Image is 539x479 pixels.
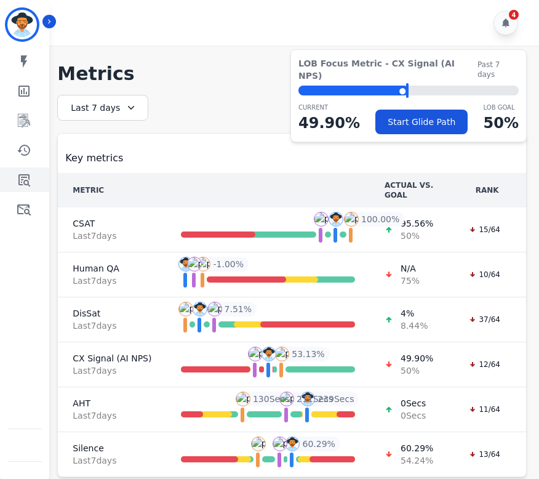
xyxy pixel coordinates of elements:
div: 15/64 [463,223,506,236]
p: 50 % [484,112,519,134]
span: 60.29 % [302,438,335,450]
img: profile-pic [300,392,315,406]
img: profile-pic [262,347,276,361]
span: LOB Focus Metric - CX Signal (AI NPS) [298,57,477,82]
span: Silence [73,442,151,454]
th: METRIC [58,173,166,207]
span: Last 7 day s [73,230,151,242]
span: 211 Secs [297,393,333,405]
img: profile-pic [279,392,294,406]
img: Bordered avatar [7,10,37,39]
p: CURRENT [298,103,360,112]
div: 11/64 [463,403,506,416]
span: 75 % [401,275,420,287]
span: 95.56 % [401,217,433,230]
div: Last 7 days [57,95,148,121]
span: 0 Secs [401,397,426,409]
span: 49.90 % [401,352,433,364]
div: 10/64 [463,268,506,281]
span: 50 % [401,230,433,242]
span: 7.51 % [225,303,252,315]
img: profile-pic [178,302,193,316]
img: profile-pic [196,257,210,272]
span: 239 Secs [317,393,354,405]
img: profile-pic [193,302,207,316]
img: profile-pic [344,212,359,227]
div: 37/64 [463,313,506,326]
button: Start Glide Path [375,110,468,134]
span: 0 Secs [401,409,426,422]
span: Human QA [73,262,151,275]
img: profile-pic [251,437,266,451]
h1: Metrics [57,63,527,85]
img: profile-pic [187,257,202,272]
div: 4 [509,10,519,20]
div: 13/64 [463,448,506,461]
span: 53.13 % [292,348,324,360]
span: -1.00 % [213,258,244,270]
p: 49.90 % [298,112,360,134]
img: profile-pic [274,347,289,361]
span: CX Signal (AI NPS) [73,352,151,364]
span: N/A [401,262,420,275]
span: Last 7 day s [73,320,151,332]
th: ACTUAL VS. GOAL [370,173,448,207]
span: 54.24 % [401,454,433,467]
th: RANK [448,173,526,207]
span: Last 7 day s [73,275,151,287]
span: Past 7 days [477,60,519,79]
span: 4 % [401,307,428,320]
img: profile-pic [236,392,250,406]
span: Last 7 day s [73,364,151,377]
span: 130 Secs [253,393,289,405]
span: 60.29 % [401,442,433,454]
img: profile-pic [314,212,329,227]
img: profile-pic [329,212,343,227]
img: profile-pic [273,437,287,451]
span: DisSat [73,307,151,320]
span: 8.44 % [401,320,428,332]
p: LOB Goal [484,103,519,112]
span: 50 % [401,364,433,377]
div: 12/64 [463,358,506,371]
span: Last 7 day s [73,454,151,467]
img: profile-pic [285,437,300,451]
img: profile-pic [207,302,222,316]
span: Last 7 day s [73,409,151,422]
span: Key metrics [65,151,123,166]
span: 100.00 % [361,213,399,225]
img: profile-pic [178,257,193,272]
span: AHT [73,397,151,409]
div: ⬤ [298,86,409,95]
span: CSAT [73,217,151,230]
img: profile-pic [248,347,263,361]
